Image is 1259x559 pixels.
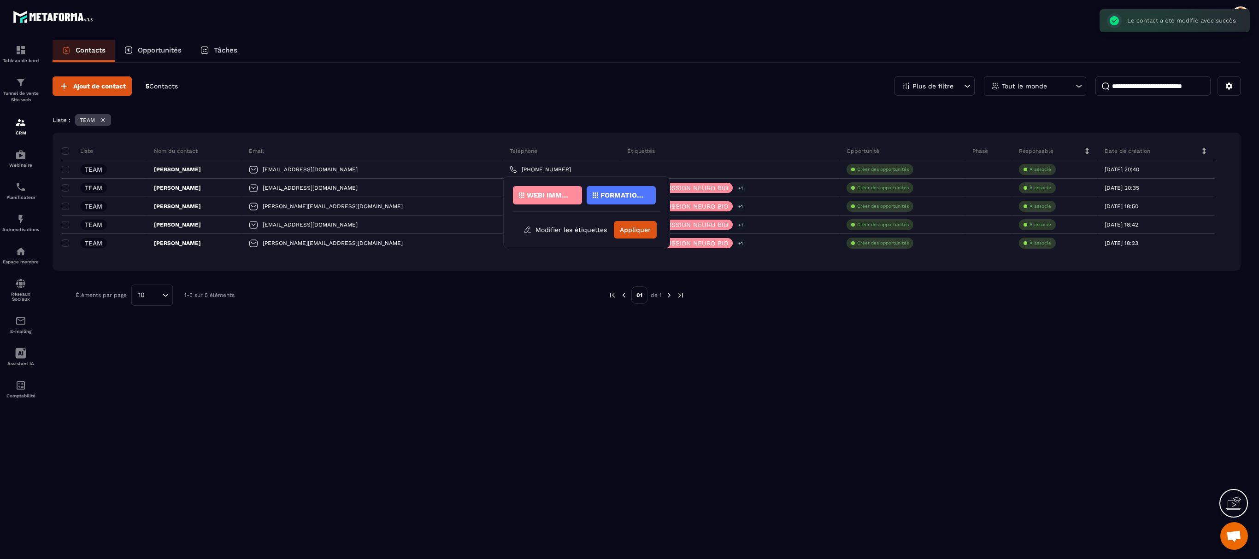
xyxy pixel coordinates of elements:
[857,185,909,191] p: Créer des opportunités
[53,116,71,123] p: Liste :
[627,147,655,155] p: Étiquettes
[2,175,39,207] a: schedulerschedulerPlanificateur
[76,46,106,54] p: Contacts
[149,82,178,90] span: Contacts
[2,70,39,110] a: formationformationTunnel de vente Site web
[138,46,182,54] p: Opportunités
[1105,185,1139,191] p: [DATE] 20:35
[1220,522,1248,550] div: Ouvrir le chat
[15,278,26,289] img: social-network
[1030,240,1051,246] p: À associe
[651,291,662,299] p: de 1
[15,246,26,257] img: automations
[115,40,191,62] a: Opportunités
[148,290,160,300] input: Search for option
[2,239,39,271] a: automationsautomationsEspace membre
[632,240,728,246] p: WEBI IMMERSSION NEURO BIO
[614,221,657,239] button: Appliquer
[15,181,26,192] img: scheduler
[2,195,39,200] p: Planificateur
[857,166,909,173] p: Créer des opportunités
[2,259,39,264] p: Espace membre
[249,147,264,155] p: Email
[517,221,614,238] button: Modifier les étiquettes
[1030,203,1051,210] p: À associe
[632,185,728,191] p: WEBI IMMERSSION NEURO BIO
[912,83,953,89] p: Plus de filtre
[2,309,39,341] a: emailemailE-mailing
[735,220,746,230] p: +1
[2,227,39,232] p: Automatisations
[632,221,728,228] p: WEBI IMMERSSION NEURO BIO
[85,185,102,191] p: TEAM
[620,291,628,299] img: prev
[53,76,132,96] button: Ajout de contact
[154,239,201,247] p: [PERSON_NAME]
[608,291,617,299] img: prev
[2,341,39,373] a: Assistant IA
[15,315,26,326] img: email
[2,38,39,70] a: formationformationTableau de bord
[1002,83,1047,89] p: Tout le monde
[1030,166,1051,173] p: À associe
[632,203,728,210] p: WEBI IMMERSSION NEURO BIO
[15,214,26,225] img: automations
[2,207,39,239] a: automationsautomationsAutomatisations
[191,40,247,62] a: Tâches
[2,329,39,334] p: E-mailing
[527,192,571,198] p: WEBI IMMERSSION NEURO BIO
[847,147,879,155] p: Opportunité
[600,192,645,198] p: FORMATION STOP STRESS & GO SERENITY
[2,271,39,309] a: social-networksocial-networkRéseaux Sociaux
[2,58,39,63] p: Tableau de bord
[735,183,746,193] p: +1
[15,117,26,128] img: formation
[76,292,127,298] p: Éléments par page
[1105,147,1150,155] p: Date de création
[677,291,685,299] img: next
[154,203,201,210] p: [PERSON_NAME]
[1105,203,1138,210] p: [DATE] 18:50
[154,184,201,192] p: [PERSON_NAME]
[85,203,102,210] p: TEAM
[665,291,673,299] img: next
[146,82,178,91] p: 5
[510,147,537,155] p: Téléphone
[1105,166,1139,173] p: [DATE] 20:40
[15,45,26,56] img: formation
[735,239,746,248] p: +1
[972,147,988,155] p: Phase
[1030,185,1051,191] p: À associe
[85,240,102,246] p: TEAM
[2,163,39,168] p: Webinaire
[1105,221,1138,228] p: [DATE] 18:42
[857,240,909,246] p: Créer des opportunités
[2,110,39,142] a: formationformationCRM
[2,361,39,366] p: Assistant IA
[857,221,909,228] p: Créer des opportunités
[510,166,571,173] a: [PHONE_NUMBER]
[2,90,39,103] p: Tunnel de vente Site web
[1105,240,1138,246] p: [DATE] 18:23
[15,380,26,391] img: accountant
[53,40,115,62] a: Contacts
[2,130,39,135] p: CRM
[15,77,26,88] img: formation
[2,373,39,405] a: accountantaccountantComptabilité
[85,221,102,228] p: TEAM
[631,286,647,304] p: 01
[85,166,102,173] p: TEAM
[1019,147,1053,155] p: Responsable
[184,292,235,298] p: 1-5 sur 5 éléments
[2,142,39,175] a: automationsautomationsWebinaire
[62,147,93,155] p: Liste
[1030,221,1051,228] p: À associe
[154,147,198,155] p: Nom du contact
[13,8,96,25] img: logo
[2,393,39,398] p: Comptabilité
[2,291,39,302] p: Réseaux Sociaux
[214,46,237,54] p: Tâches
[154,221,201,228] p: [PERSON_NAME]
[154,166,201,173] p: [PERSON_NAME]
[135,290,148,300] span: 10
